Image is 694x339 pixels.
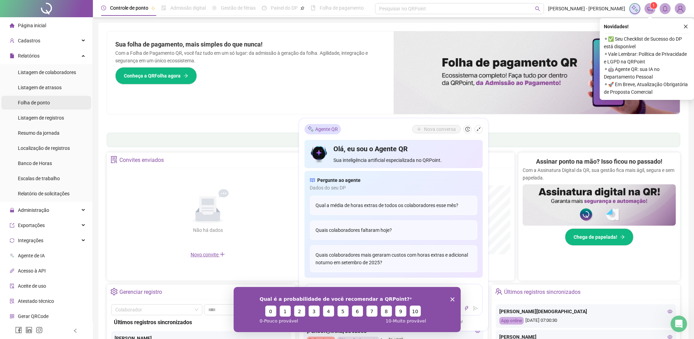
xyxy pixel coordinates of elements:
span: Gerar QRCode [18,314,49,319]
span: Relatório de solicitações [18,191,70,196]
div: Gerenciar registro [119,286,162,298]
img: 88393 [675,3,685,14]
span: arrow-right [620,235,625,239]
span: Localização de registros [18,145,70,151]
span: ⚬ 🚀 Em Breve, Atualização Obrigatória de Proposta Comercial [604,81,690,96]
span: Gestão de férias [221,5,256,11]
h4: Olá, eu sou o Agente QR [333,144,477,154]
span: Folha de pagamento [320,5,364,11]
span: Relatórios [18,53,40,59]
iframe: Pesquisa da QRPoint [234,287,461,332]
span: Listagem de registros [18,115,64,121]
span: Página inicial [18,23,46,28]
span: ⚬ 🤖 Agente QR: sua IA no Departamento Pessoal [604,65,690,81]
span: 1 [653,3,655,8]
span: ⚬ Vale Lembrar: Política de Privacidade e LGPD na QRPoint [604,50,690,65]
span: facebook [15,327,22,333]
span: Admissão digital [170,5,206,11]
div: Convites enviados [119,154,164,166]
span: solution [110,156,118,163]
span: Novo convite [191,252,225,257]
p: Com a Folha de Pagamento QR, você faz tudo em um só lugar: da admissão à geração da folha. Agilid... [115,49,385,64]
span: eye [668,309,672,314]
span: bell [662,6,668,12]
span: sun [212,6,217,10]
span: audit [10,284,14,288]
span: file-done [161,6,166,10]
div: [DATE] 07:00:30 [499,317,672,325]
span: pushpin [151,6,155,10]
span: file [10,53,14,58]
span: [PERSON_NAME] - [PERSON_NAME] [548,5,625,12]
span: setting [110,288,118,295]
span: Conheça a QRFolha agora [124,72,181,80]
span: home [10,23,14,28]
span: Listagem de colaboradores [18,70,76,75]
div: Últimos registros sincronizados [114,318,288,327]
span: Resumo da jornada [18,130,60,136]
span: close [683,24,688,29]
span: ⚬ ✅ Seu Checklist de Sucesso do DP está disponível [604,35,690,50]
div: [PERSON_NAME][DEMOGRAPHIC_DATA] [499,308,672,315]
span: book [311,6,316,10]
span: Chega de papelada! [574,233,617,241]
span: Listagem de atrasos [18,85,62,90]
span: read [310,176,315,184]
span: Atestado técnico [18,298,54,304]
span: Pergunte ao agente [318,176,361,184]
span: user-add [10,38,14,43]
span: Folha de ponto [18,100,50,105]
span: instagram [36,327,43,333]
span: eye [475,329,480,333]
span: left [73,328,78,333]
span: history [465,127,470,132]
span: thunderbolt [464,306,469,311]
span: Controle de ponto [110,5,148,11]
img: sparkle-icon.fc2bf0ac1784a2077858766a79e2daf3.svg [631,5,639,12]
span: Novidades ! [604,23,629,30]
h2: Assinar ponto na mão? Isso ficou no passado! [536,157,662,166]
img: sparkle-icon.fc2bf0ac1784a2077858766a79e2daf3.svg [307,125,314,133]
span: Administração [18,207,49,213]
span: arrow-right [183,73,188,78]
span: Aceite de uso [18,283,46,289]
span: api [10,268,14,273]
span: clock-circle [101,6,106,10]
button: Nova conversa [412,125,461,133]
sup: 1 [650,2,657,9]
span: Cadastros [18,38,40,43]
span: shrink [476,127,481,132]
span: team [495,288,502,295]
div: App online [499,317,524,325]
span: Dados do seu DP [310,184,477,192]
span: Painel do DP [271,5,298,11]
h2: Sua folha de pagamento, mais simples do que nunca! [115,40,385,49]
button: Conheça a QRFolha agora [115,67,197,84]
img: banner%2F02c71560-61a6-44d4-94b9-c8ab97240462.png [523,184,676,226]
span: Escalas de trabalho [18,176,60,181]
button: send [471,304,480,312]
span: export [10,223,14,228]
div: Últimos registros sincronizados [504,286,580,298]
div: Agente QR [305,124,341,134]
span: Acesso à API [18,268,46,274]
div: Quais colaboradores mais geraram custos com horas extras e adicional noturno em setembro de 2025? [310,245,477,272]
span: Agente de IA [18,253,45,258]
span: lock [10,208,14,213]
img: banner%2F8d14a306-6205-4263-8e5b-06e9a85ad873.png [394,31,680,114]
p: Com a Assinatura Digital da QR, sua gestão fica mais ágil, segura e sem papelada. [523,166,676,182]
span: search [535,6,540,11]
span: Integrações [18,238,43,243]
span: dashboard [262,6,267,10]
span: Sua inteligência artificial especializada no QRPoint. [333,156,477,164]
